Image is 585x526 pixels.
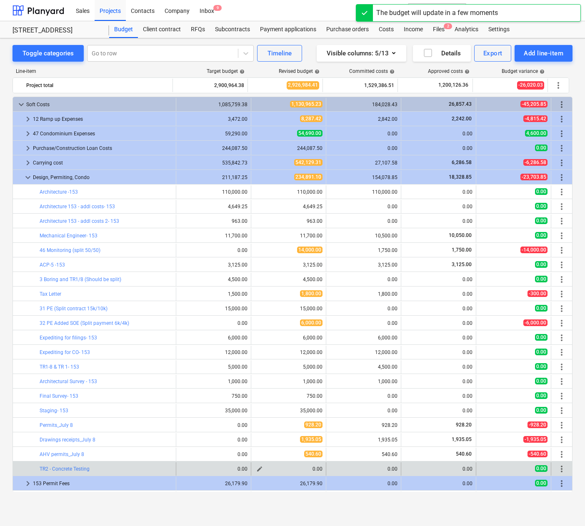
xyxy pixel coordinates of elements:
[207,68,245,74] div: Target budget
[180,320,247,326] div: 0.00
[330,145,397,151] div: 0.00
[535,378,547,384] span: 0.00
[180,262,247,268] div: 3,125.00
[557,187,567,197] span: More actions
[255,335,322,341] div: 6,000.00
[330,233,397,239] div: 10,500.00
[210,21,255,38] div: Subcontracts
[451,116,472,122] span: 2,242.00
[527,421,547,428] span: -928.20
[535,261,547,268] span: 0.00
[330,262,397,268] div: 3,125.00
[180,466,247,472] div: 0.00
[520,247,547,253] span: -14,000.00
[23,172,33,182] span: keyboard_arrow_down
[40,320,129,326] a: 32 PE Added SOE (Split payment 6k/4k)
[255,204,322,209] div: 4,649.25
[330,189,397,195] div: 110,000.00
[535,188,547,195] span: 0.00
[255,262,322,268] div: 3,125.00
[180,102,247,107] div: 1,085,759.38
[557,231,567,241] span: More actions
[255,408,322,414] div: 35,000.00
[33,142,172,155] div: Purchase/Construction Loan Costs
[557,479,567,489] span: More actions
[313,69,320,74] span: help
[535,276,547,282] span: 0.00
[180,437,247,443] div: 0.00
[405,218,472,224] div: 0.00
[405,379,472,384] div: 0.00
[483,21,515,38] div: Settings
[23,114,33,124] span: keyboard_arrow_right
[405,131,472,137] div: 0.00
[180,145,247,151] div: 244,087.50
[290,101,322,107] span: 1,130,965.23
[294,174,322,180] span: 234,891.10
[180,175,247,180] div: 211,187.25
[180,335,247,341] div: 6,000.00
[186,21,210,38] a: RFQs
[405,204,472,209] div: 0.00
[330,379,397,384] div: 1,000.00
[40,306,107,312] a: 31 PE (Split contract 15k/10k)
[255,218,322,224] div: 963.00
[405,145,472,151] div: 0.00
[330,102,397,107] div: 184,028.43
[557,376,567,386] span: More actions
[255,306,322,312] div: 15,000.00
[40,379,97,384] a: Architectural Survey - 153
[455,422,472,428] span: 928.20
[180,379,247,384] div: 1,000.00
[502,68,545,74] div: Budget variance
[138,21,186,38] a: Client contract
[255,21,321,38] div: Payment applications
[557,129,567,139] span: More actions
[523,436,547,443] span: -1,935.05
[399,21,428,38] a: Income
[535,334,547,341] span: 0.00
[180,233,247,239] div: 11,700.00
[40,451,84,457] a: AHV permits_July 8
[267,48,292,59] div: Timeline
[255,233,322,239] div: 11,700.00
[330,204,397,209] div: 0.00
[405,306,472,312] div: 0.00
[33,112,172,126] div: 12 Ramp up Expenses
[40,233,97,239] a: Mechanical Engineer- 153
[557,333,567,343] span: More actions
[180,349,247,355] div: 12,000.00
[515,45,572,62] button: Add line-item
[405,335,472,341] div: 0.00
[535,203,547,209] span: 0.00
[405,364,472,370] div: 0.00
[40,422,73,428] a: Permits_July 8
[327,48,396,59] div: Visible columns : 5/13
[330,437,397,443] div: 1,935.05
[180,451,247,457] div: 0.00
[23,158,33,168] span: keyboard_arrow_right
[33,127,172,140] div: 47 Condominium Expenses
[255,189,322,195] div: 110,000.00
[33,171,172,184] div: Design, Permiting, Condo
[557,100,567,110] span: More actions
[535,232,547,239] span: 0.00
[557,114,567,124] span: More actions
[40,204,115,209] a: Architecture 153 - addl costs- 153
[535,465,547,472] span: 0.00
[450,21,483,38] a: Analytics
[297,247,322,253] span: 14,000.00
[109,21,138,38] div: Budget
[180,291,247,297] div: 1,500.00
[40,408,68,414] a: Staging- 153
[374,21,399,38] a: Costs
[535,217,547,224] span: 0.00
[330,466,397,472] div: 0.00
[543,486,585,526] div: Chat Widget
[535,480,547,486] span: 0.00
[428,21,450,38] div: Files
[520,174,547,180] span: -23,703.85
